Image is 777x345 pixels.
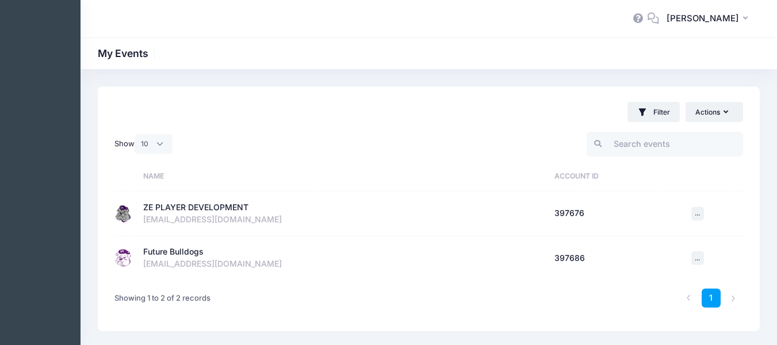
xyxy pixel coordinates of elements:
td: 397686 [549,236,686,280]
img: ZE PLAYER DEVELOPMENT [114,205,132,222]
select: Show [135,134,173,154]
h1: My Events [98,47,158,59]
div: ZE PLAYER DEVELOPMENT [143,202,248,214]
img: Future Bulldogs [114,249,132,267]
th: Account ID: activate to sort column ascending [549,161,686,191]
div: [EMAIL_ADDRESS][DOMAIN_NAME] [143,258,543,270]
span: ... [695,209,700,217]
button: Filter [627,102,680,122]
label: Show [114,134,173,154]
button: [PERSON_NAME] [659,6,760,32]
div: Future Bulldogs [143,246,204,258]
a: 1 [702,289,721,308]
span: [PERSON_NAME] [667,12,739,25]
td: 397676 [549,191,686,236]
input: Search events [587,132,743,157]
span: ... [695,254,700,262]
div: Showing 1 to 2 of 2 records [114,285,210,312]
button: Actions [686,102,743,122]
button: ... [691,207,704,221]
div: [EMAIL_ADDRESS][DOMAIN_NAME] [143,214,543,226]
th: Name: activate to sort column ascending [137,161,549,191]
button: ... [691,251,704,265]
